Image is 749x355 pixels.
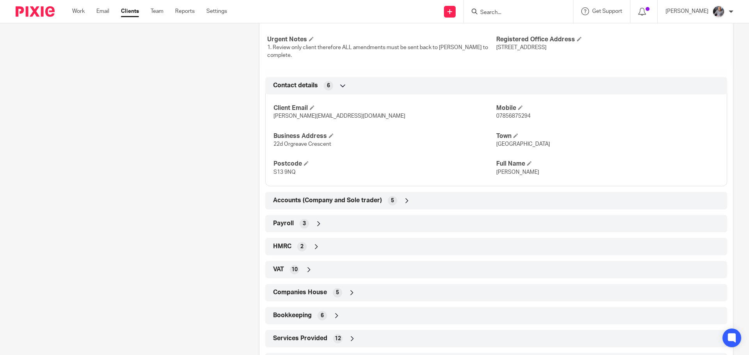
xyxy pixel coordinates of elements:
span: Accounts (Company and Sole trader) [273,196,382,205]
span: Bookkeeping [273,311,312,320]
h4: Client Email [273,104,496,112]
p: [PERSON_NAME] [666,7,708,15]
span: [STREET_ADDRESS] [496,45,547,50]
img: Pixie [16,6,55,17]
a: Work [72,7,85,15]
h4: Postcode [273,160,496,168]
span: [GEOGRAPHIC_DATA] [496,141,550,147]
span: HMRC [273,242,291,251]
a: Clients [121,7,139,15]
h4: Urgent Notes [267,35,496,44]
span: 1. Review only client therefore ALL amendments must be sent back to [PERSON_NAME] to complete. [267,45,488,58]
a: Team [151,7,163,15]
span: 12 [335,335,341,343]
span: Services Provided [273,334,327,343]
span: 5 [391,197,394,205]
span: Get Support [592,9,622,14]
span: 6 [321,312,324,320]
h4: Business Address [273,132,496,140]
span: 22d Orgreave Crescent [273,141,331,147]
a: Reports [175,7,195,15]
h4: Registered Office Address [496,35,725,44]
h4: Full Name [496,160,719,168]
img: -%20%20-%20studio@ingrained.co.uk%20for%20%20-20220223%20at%20101413%20-%201W1A2026.jpg [712,5,725,18]
span: [PERSON_NAME][EMAIL_ADDRESS][DOMAIN_NAME] [273,113,405,119]
span: 6 [327,82,330,90]
a: Settings [206,7,227,15]
span: S13 9NQ [273,170,296,175]
span: 10 [291,266,298,274]
span: 07856875294 [496,113,531,119]
input: Search [479,9,550,16]
span: Payroll [273,219,294,228]
h4: Mobile [496,104,719,112]
span: Companies House [273,288,327,297]
span: VAT [273,265,284,274]
span: Contact details [273,81,318,90]
h4: Town [496,132,719,140]
span: 2 [300,243,304,251]
span: 5 [336,289,339,297]
span: 3 [303,220,306,228]
span: [PERSON_NAME] [496,170,539,175]
a: Email [96,7,109,15]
